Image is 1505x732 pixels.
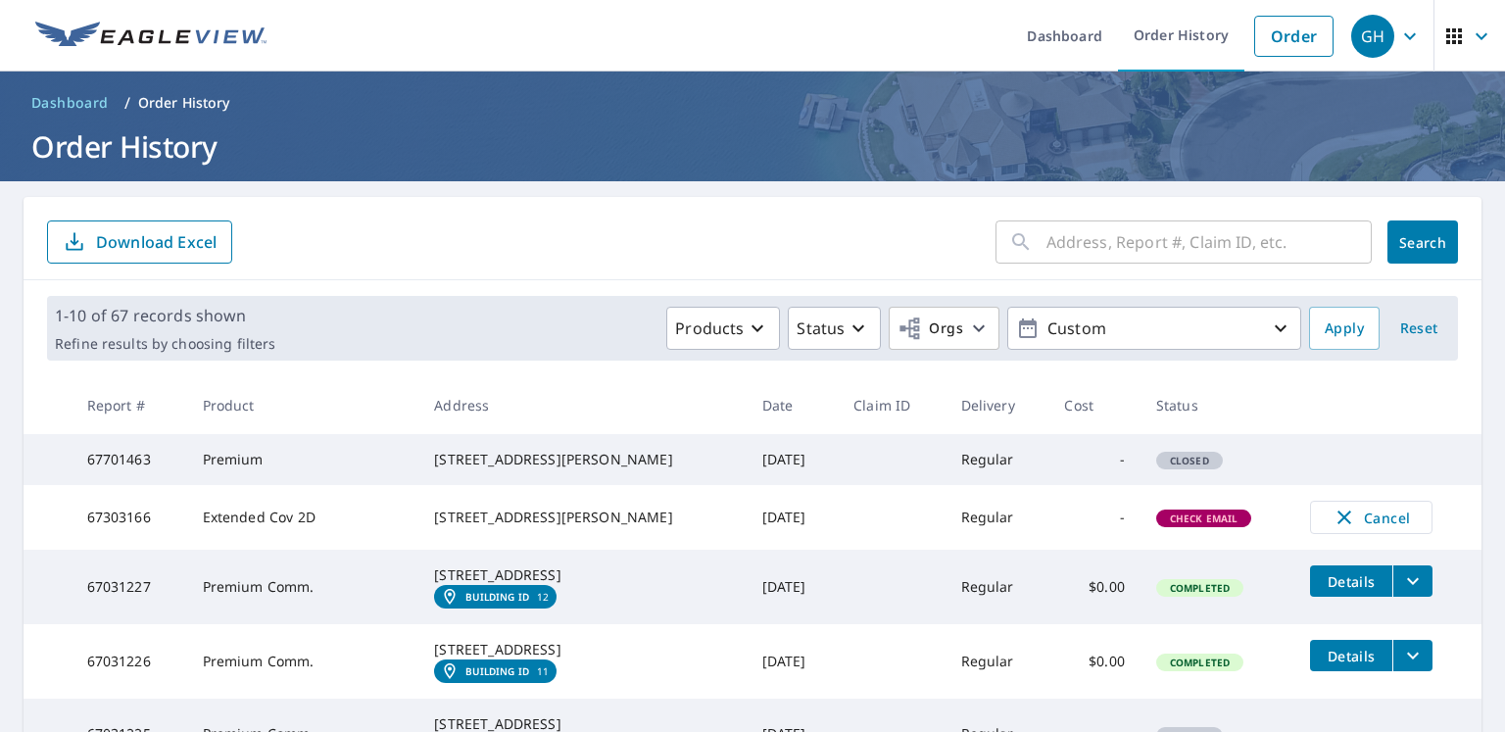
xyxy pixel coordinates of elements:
li: / [124,91,130,115]
td: $0.00 [1048,624,1140,699]
nav: breadcrumb [24,87,1481,119]
td: Regular [946,434,1049,485]
span: Reset [1395,317,1442,341]
button: filesDropdownBtn-67031226 [1392,640,1432,671]
button: Search [1387,220,1458,264]
em: Building ID [465,591,529,603]
button: Custom [1007,307,1301,350]
input: Address, Report #, Claim ID, etc. [1046,215,1372,269]
div: GH [1351,15,1394,58]
th: Address [418,376,746,434]
div: [STREET_ADDRESS][PERSON_NAME] [434,450,730,469]
th: Date [747,376,838,434]
td: [DATE] [747,624,838,699]
button: Products [666,307,780,350]
button: detailsBtn-67031226 [1310,640,1392,671]
td: - [1048,434,1140,485]
th: Status [1141,376,1294,434]
a: Building ID11 [434,659,557,683]
div: [STREET_ADDRESS] [434,565,730,585]
td: Regular [946,624,1049,699]
td: 67031226 [72,624,187,699]
button: Download Excel [47,220,232,264]
th: Report # [72,376,187,434]
span: Check Email [1158,512,1250,525]
span: Orgs [898,317,963,341]
th: Product [187,376,419,434]
td: - [1048,485,1140,550]
button: Status [788,307,881,350]
td: Premium Comm. [187,624,419,699]
td: 67031227 [72,550,187,624]
th: Claim ID [838,376,946,434]
span: Apply [1325,317,1364,341]
p: Download Excel [96,231,217,253]
em: Building ID [465,665,529,677]
p: Refine results by choosing filters [55,335,275,353]
button: Orgs [889,307,999,350]
td: 67701463 [72,434,187,485]
span: Details [1322,647,1381,665]
div: [STREET_ADDRESS] [434,640,730,659]
span: Closed [1158,454,1221,467]
span: Details [1322,572,1381,591]
td: Regular [946,550,1049,624]
span: Completed [1158,581,1241,595]
button: detailsBtn-67031227 [1310,565,1392,597]
td: [DATE] [747,485,838,550]
td: 67303166 [72,485,187,550]
td: Premium Comm. [187,550,419,624]
td: $0.00 [1048,550,1140,624]
td: Regular [946,485,1049,550]
h1: Order History [24,126,1481,167]
p: Products [675,317,744,340]
th: Cost [1048,376,1140,434]
td: [DATE] [747,550,838,624]
button: Reset [1387,307,1450,350]
td: Extended Cov 2D [187,485,419,550]
div: [STREET_ADDRESS][PERSON_NAME] [434,508,730,527]
img: EV Logo [35,22,267,51]
span: Completed [1158,656,1241,669]
button: filesDropdownBtn-67031227 [1392,565,1432,597]
a: Order [1254,16,1334,57]
a: Building ID12 [434,585,557,609]
button: Cancel [1310,501,1432,534]
button: Apply [1309,307,1380,350]
p: 1-10 of 67 records shown [55,304,275,327]
span: Cancel [1331,506,1412,529]
a: Dashboard [24,87,117,119]
td: [DATE] [747,434,838,485]
th: Delivery [946,376,1049,434]
span: Dashboard [31,93,109,113]
span: Search [1403,233,1442,252]
td: Premium [187,434,419,485]
p: Custom [1040,312,1269,346]
p: Order History [138,93,230,113]
p: Status [797,317,845,340]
